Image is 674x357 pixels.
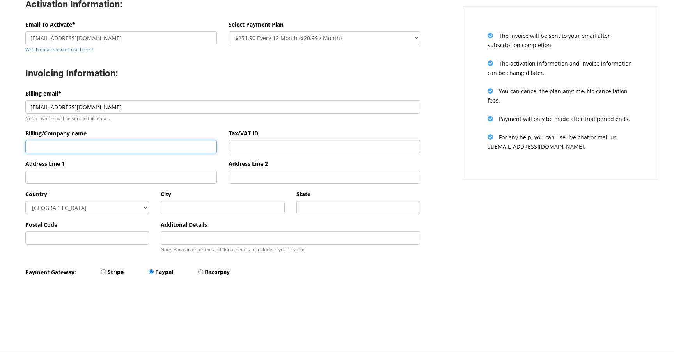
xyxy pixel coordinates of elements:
[488,114,634,124] p: Payment will only be made after trial period ends.
[25,67,420,80] h3: Invoicing Information:
[25,115,110,121] small: Note: Invoices will be sent to this email.
[25,20,75,29] label: Email To Activate*
[155,267,173,277] label: Paypal
[108,267,124,277] label: Stripe
[488,59,634,78] p: The activation information and invoice information can be changed later.
[488,132,634,151] p: For any help, you can use live chat or mail us at [EMAIL_ADDRESS][DOMAIN_NAME] .
[25,31,217,44] input: Enter email
[25,220,57,229] label: Postal Code
[229,129,258,138] label: Tax/VAT ID
[635,320,674,357] div: Виджет чата
[25,297,103,338] iframe: PayPal
[205,267,230,277] label: Razorpay
[25,268,76,277] label: Payment Gateway:
[25,129,87,138] label: Billing/Company name
[161,220,209,229] label: Additonal Details:
[488,86,634,105] p: You can cancel the plan anytime. No cancellation fees.
[25,190,47,199] label: Country
[488,31,634,50] p: The invoice will be sent to your email after subscription completion.
[229,159,268,169] label: Address Line 2
[161,190,171,199] label: City
[635,320,674,357] iframe: Chat Widget
[25,46,93,52] a: Which email should I use here ?
[161,246,306,252] small: Note: You can enter the additional details to include in your invoice.
[296,190,310,199] label: State
[25,89,61,98] label: Billing email*
[25,159,65,169] label: Address Line 1
[229,20,284,29] label: Select Payment Plan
